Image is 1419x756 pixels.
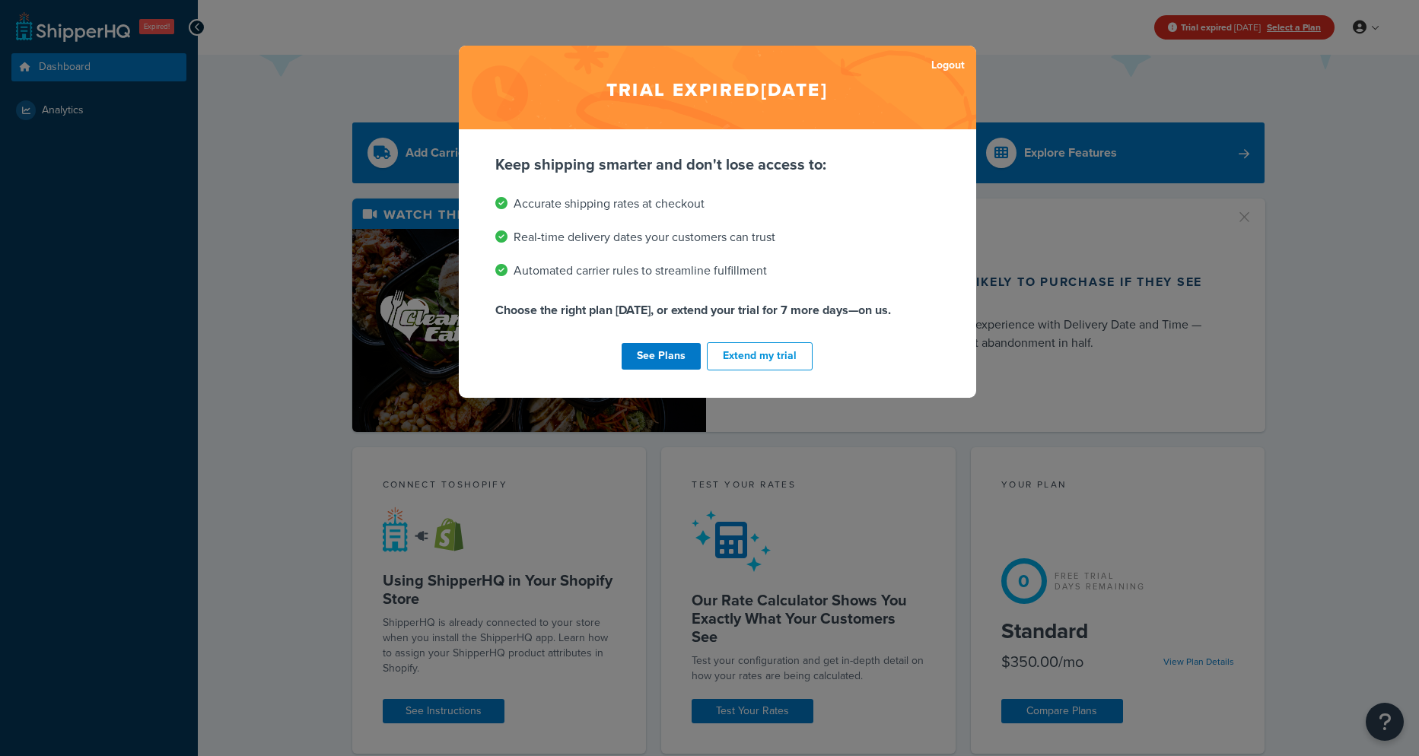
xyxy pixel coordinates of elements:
h2: Trial expired [DATE] [459,46,976,129]
p: Choose the right plan [DATE], or extend your trial for 7 more days—on us. [495,300,940,321]
a: Logout [931,55,965,76]
li: Real-time delivery dates your customers can trust [495,227,940,248]
p: Keep shipping smarter and don't lose access to: [495,154,940,175]
button: Extend my trial [707,342,813,370]
a: See Plans [622,343,701,370]
li: Accurate shipping rates at checkout [495,193,940,214]
li: Automated carrier rules to streamline fulfillment [495,260,940,281]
